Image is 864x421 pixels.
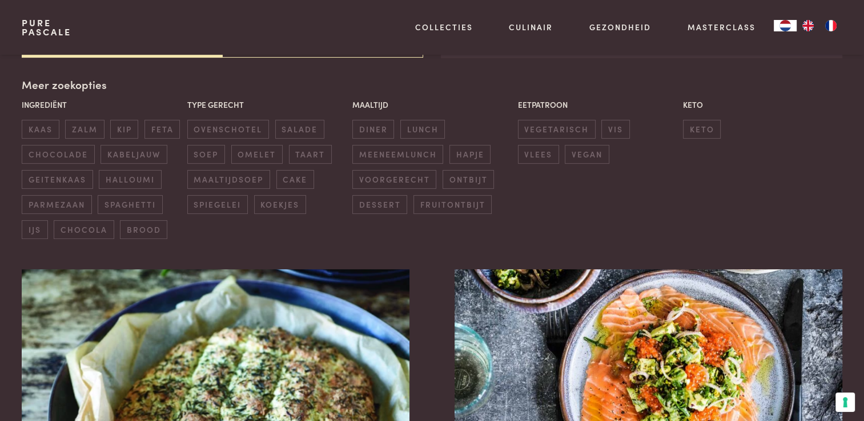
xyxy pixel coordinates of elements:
[101,145,167,164] span: kabeljauw
[120,220,167,239] span: brood
[22,220,47,239] span: ijs
[601,120,629,139] span: vis
[352,195,407,214] span: dessert
[688,21,756,33] a: Masterclass
[774,20,842,31] aside: Language selected: Nederlands
[774,20,797,31] a: NL
[415,21,473,33] a: Collecties
[518,99,677,111] p: Eetpatroon
[187,195,248,214] span: spiegelei
[289,145,332,164] span: taart
[797,20,842,31] ul: Language list
[65,120,104,139] span: zalm
[352,99,512,111] p: Maaltijd
[110,120,138,139] span: kip
[22,145,94,164] span: chocolade
[231,145,283,164] span: omelet
[187,145,225,164] span: soep
[683,120,721,139] span: keto
[144,120,180,139] span: feta
[413,195,492,214] span: fruitontbijt
[797,20,819,31] a: EN
[352,120,394,139] span: diner
[518,145,559,164] span: vlees
[187,120,269,139] span: ovenschotel
[254,195,306,214] span: koekjes
[352,170,436,189] span: voorgerecht
[565,145,609,164] span: vegan
[683,99,842,111] p: Keto
[518,120,596,139] span: vegetarisch
[835,392,855,412] button: Uw voorkeuren voor toestemming voor trackingtechnologieën
[22,170,93,189] span: geitenkaas
[98,195,162,214] span: spaghetti
[99,170,161,189] span: halloumi
[22,195,91,214] span: parmezaan
[509,21,553,33] a: Culinair
[187,170,270,189] span: maaltijdsoep
[774,20,797,31] div: Language
[819,20,842,31] a: FR
[22,99,181,111] p: Ingrediënt
[443,170,494,189] span: ontbijt
[400,120,445,139] span: lunch
[352,145,443,164] span: meeneemlunch
[276,170,314,189] span: cake
[22,120,59,139] span: kaas
[22,18,71,37] a: PurePascale
[275,120,324,139] span: salade
[589,21,651,33] a: Gezondheid
[187,99,347,111] p: Type gerecht
[449,145,491,164] span: hapje
[54,220,114,239] span: chocola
